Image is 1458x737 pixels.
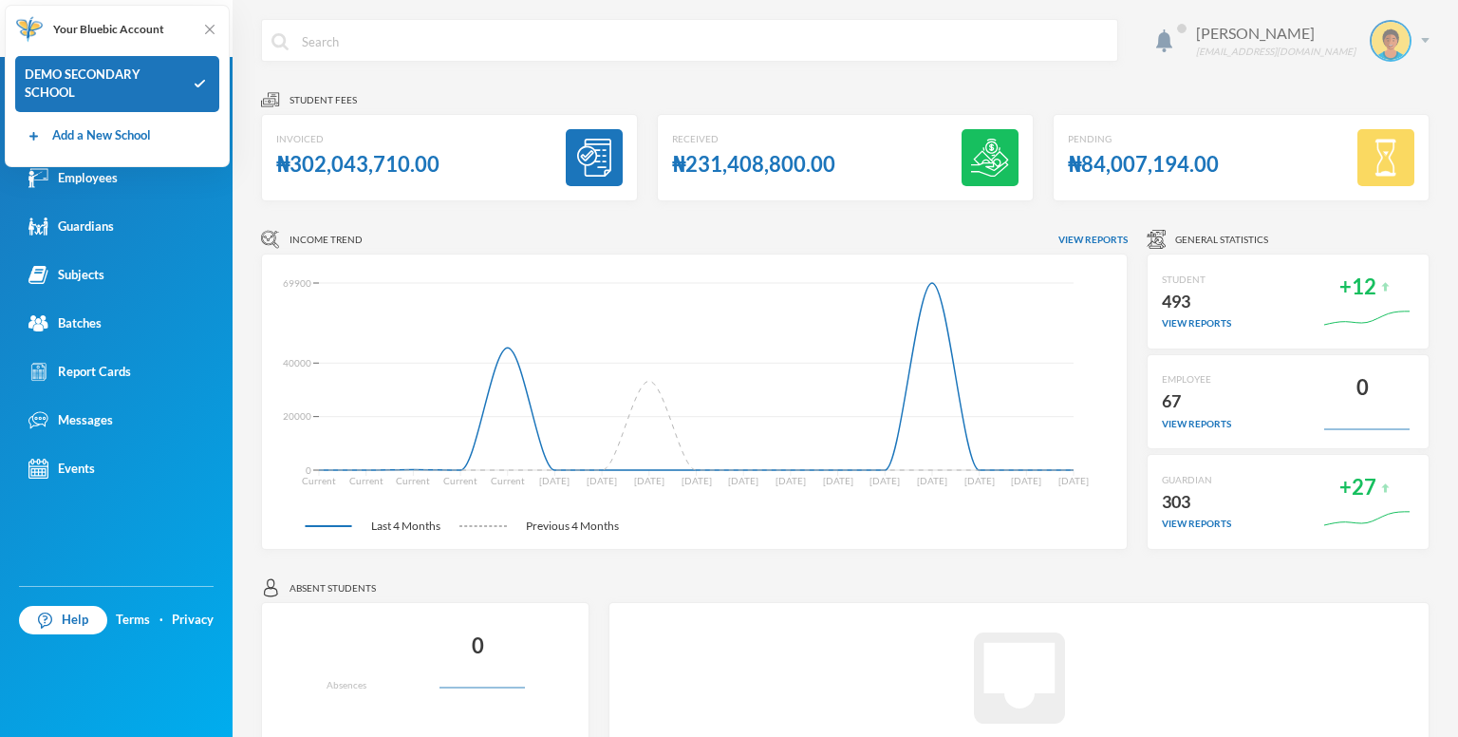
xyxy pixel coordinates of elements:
div: ₦84,007,194.00 [1068,146,1219,183]
tspan: [DATE] [776,475,806,486]
div: ₦302,043,710.00 [276,146,439,183]
tspan: [DATE] [1011,475,1041,486]
tspan: [DATE] [823,475,853,486]
img: search [271,33,289,50]
span: Student fees [290,93,357,107]
div: 0 [1356,369,1369,406]
img: STUDENT [1372,22,1410,60]
span: Income Trend [290,233,363,247]
div: ₦231,408,800.00 [672,146,835,183]
div: +27 [1339,469,1376,506]
input: Search [300,20,1108,63]
a: Pending₦84,007,194.00 [1053,114,1430,201]
div: Report Cards [28,362,131,382]
div: EMPLOYEE [1162,372,1231,387]
span: Previous 4 Months [507,518,638,535]
a: Invoiced₦302,043,710.00 [261,114,638,201]
span: View reports [1058,233,1128,247]
span: Last 4 Months [352,518,459,535]
div: 67 [1162,387,1231,417]
a: Add a New School [25,126,151,145]
div: view reports [1162,316,1231,331]
div: +12 [1339,269,1376,306]
div: Subjects [28,265,104,285]
div: GUARDIAN [1162,473,1231,487]
tspan: [DATE] [869,475,900,486]
tspan: [DATE] [917,475,947,486]
tspan: [DATE] [728,475,758,486]
span: General Statistics [1175,233,1268,247]
tspan: 20000 [283,410,311,422]
div: Guardians [28,217,114,236]
tspan: 0 [306,464,311,476]
div: Messages [28,410,113,430]
tspan: [DATE] [587,475,617,486]
div: Events [28,459,95,479]
div: [EMAIL_ADDRESS][DOMAIN_NAME] [1196,45,1355,59]
div: · [159,611,163,630]
a: Help [19,606,107,634]
tspan: Current [396,475,430,486]
tspan: Current [491,475,525,486]
div: view reports [1162,517,1231,531]
div: DEMO SECONDARY SCHOOL [15,56,219,112]
tspan: [DATE] [634,475,664,486]
div: STUDENT [1162,273,1231,287]
tspan: Current [302,475,336,486]
div: Employees [28,168,118,188]
a: Terms [116,611,150,630]
div: 303 [1162,487,1231,518]
div: Pending [1068,132,1219,146]
tspan: Current [349,475,383,486]
div: 493 [1162,287,1231,317]
div: Absences [327,678,366,692]
tspan: 40000 [283,357,311,368]
span: Your Bluebic Account [53,21,164,38]
tspan: [DATE] [682,475,712,486]
div: 0 [472,628,484,665]
tspan: [DATE] [1058,475,1089,486]
tspan: Current [443,475,477,486]
tspan: [DATE] [539,475,570,486]
tspan: [DATE] [964,475,995,486]
div: Batches [28,313,102,333]
div: Invoiced [276,132,439,146]
div: [PERSON_NAME] [1196,22,1355,45]
div: Received [672,132,835,146]
tspan: 69900 [283,277,311,289]
div: view reports [1162,417,1231,431]
a: Privacy [172,611,214,630]
span: Absent students [290,581,376,595]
